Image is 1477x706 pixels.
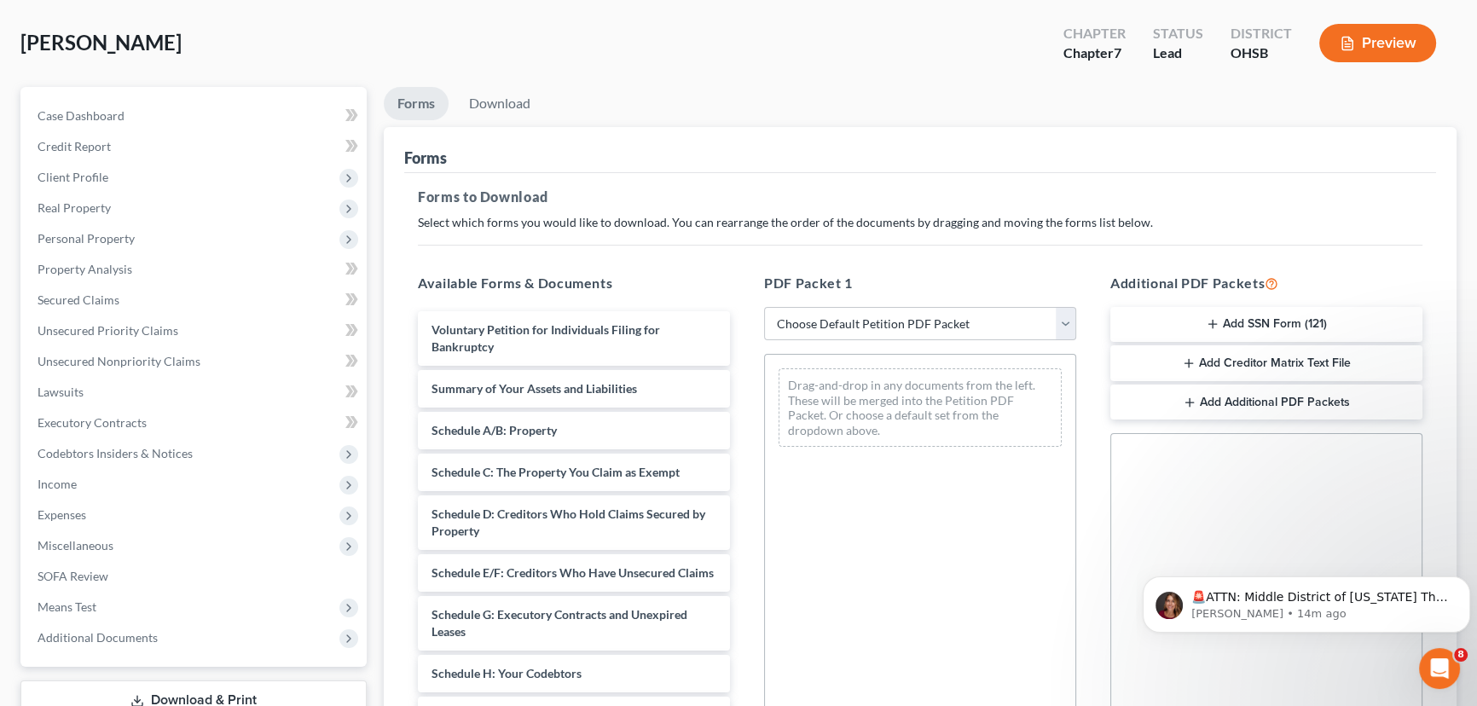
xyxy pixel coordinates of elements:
[432,322,660,354] span: Voluntary Petition for Individuals Filing for Bankruptcy
[432,423,557,437] span: Schedule A/B: Property
[779,368,1062,447] div: Drag-and-drop in any documents from the left. These will be merged into the Petition PDF Packet. ...
[1231,24,1292,43] div: District
[764,273,1076,293] h5: PDF Packet 1
[38,262,132,276] span: Property Analysis
[24,131,367,162] a: Credit Report
[432,565,714,580] span: Schedule E/F: Creditors Who Have Unsecured Claims
[1153,43,1203,63] div: Lead
[1136,541,1477,660] iframe: Intercom notifications message
[24,377,367,408] a: Lawsuits
[1063,24,1126,43] div: Chapter
[384,87,449,120] a: Forms
[38,108,125,123] span: Case Dashboard
[1454,648,1468,662] span: 8
[432,607,687,639] span: Schedule G: Executory Contracts and Unexpired Leases
[24,285,367,315] a: Secured Claims
[432,465,680,479] span: Schedule C: The Property You Claim as Exempt
[1231,43,1292,63] div: OHSB
[418,187,1422,207] h5: Forms to Download
[24,561,367,592] a: SOFA Review
[1153,24,1203,43] div: Status
[455,87,544,120] a: Download
[24,408,367,438] a: Executory Contracts
[38,170,108,184] span: Client Profile
[1110,273,1422,293] h5: Additional PDF Packets
[432,381,637,396] span: Summary of Your Assets and Liabilities
[38,415,147,430] span: Executory Contracts
[38,477,77,491] span: Income
[1110,345,1422,381] button: Add Creditor Matrix Text File
[404,148,447,168] div: Forms
[418,273,730,293] h5: Available Forms & Documents
[38,292,119,307] span: Secured Claims
[1419,648,1460,689] iframe: Intercom live chat
[24,315,367,346] a: Unsecured Priority Claims
[24,254,367,285] a: Property Analysis
[38,538,113,553] span: Miscellaneous
[1114,44,1121,61] span: 7
[38,385,84,399] span: Lawsuits
[38,231,135,246] span: Personal Property
[38,599,96,614] span: Means Test
[1319,24,1436,62] button: Preview
[38,354,200,368] span: Unsecured Nonpriority Claims
[38,569,108,583] span: SOFA Review
[1063,43,1126,63] div: Chapter
[418,214,1422,231] p: Select which forms you would like to download. You can rearrange the order of the documents by dr...
[38,323,178,338] span: Unsecured Priority Claims
[432,506,705,538] span: Schedule D: Creditors Who Hold Claims Secured by Property
[38,200,111,215] span: Real Property
[38,507,86,522] span: Expenses
[432,666,582,680] span: Schedule H: Your Codebtors
[38,630,158,645] span: Additional Documents
[1110,307,1422,343] button: Add SSN Form (121)
[1110,385,1422,420] button: Add Additional PDF Packets
[38,139,111,153] span: Credit Report
[24,346,367,377] a: Unsecured Nonpriority Claims
[24,101,367,131] a: Case Dashboard
[38,446,193,460] span: Codebtors Insiders & Notices
[20,30,182,55] span: [PERSON_NAME]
